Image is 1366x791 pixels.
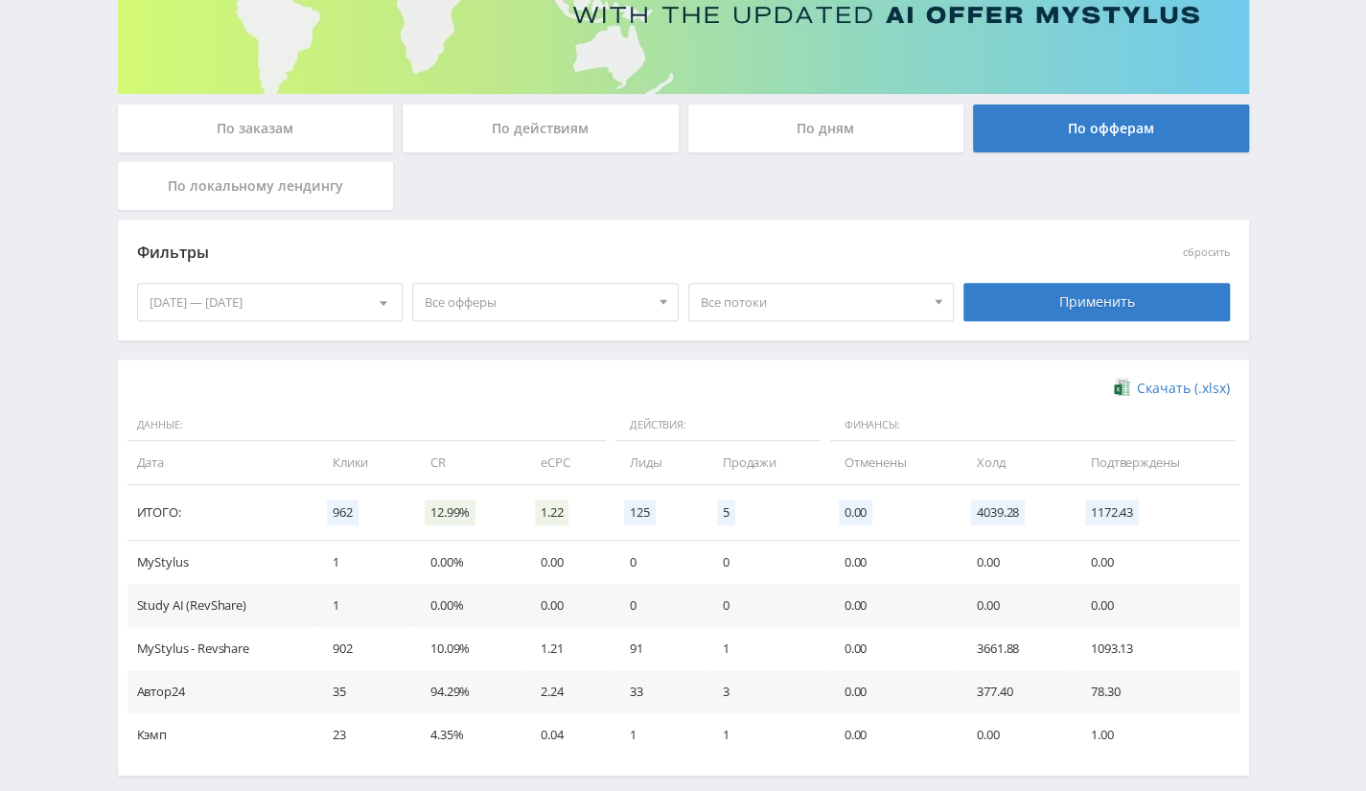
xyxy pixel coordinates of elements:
div: По офферам [973,105,1249,152]
td: 35 [313,670,411,713]
td: Лиды [611,441,704,484]
td: Автор24 [127,670,313,713]
td: 3 [704,670,825,713]
td: Study AI (RevShare) [127,584,313,627]
div: Применить [963,283,1230,321]
td: Клики [313,441,411,484]
td: Итого: [127,485,313,541]
td: 0.00 [1072,541,1239,584]
div: По заказам [118,105,394,152]
td: 0.00 [521,541,611,584]
td: 0.00 [521,584,611,627]
td: 0.00% [411,541,521,584]
span: 5 [717,500,735,525]
td: 1.00 [1072,713,1239,756]
td: 0.00 [958,584,1072,627]
td: 33 [611,670,704,713]
td: 94.29% [411,670,521,713]
span: 125 [624,500,656,525]
td: Отменены [825,441,958,484]
td: 2.24 [521,670,611,713]
td: 23 [313,713,411,756]
td: 3661.88 [958,627,1072,670]
td: 1 [313,541,411,584]
td: 78.30 [1072,670,1239,713]
span: Данные: [127,409,606,442]
td: Холд [958,441,1072,484]
span: Финансы: [830,409,1235,442]
div: По локальному лендингу [118,162,394,210]
td: 1.21 [521,627,611,670]
td: 0.00 [825,670,958,713]
td: 0.00% [411,584,521,627]
td: 4.35% [411,713,521,756]
td: 0 [704,584,825,627]
td: 1 [313,584,411,627]
div: По действиям [403,105,679,152]
span: 1172.43 [1085,500,1139,525]
td: 0.00 [958,713,1072,756]
td: 1093.13 [1072,627,1239,670]
div: По дням [688,105,964,152]
button: сбросить [1183,246,1230,259]
span: 4039.28 [971,500,1025,525]
td: 1 [704,627,825,670]
span: Действия: [615,409,821,442]
td: Кэмп [127,713,313,756]
td: eCPC [521,441,611,484]
td: 0.00 [825,541,958,584]
td: 0 [611,584,704,627]
td: 377.40 [958,670,1072,713]
td: Продажи [704,441,825,484]
td: MyStylus [127,541,313,584]
td: 0.00 [1072,584,1239,627]
td: CR [411,441,521,484]
span: 1.22 [535,500,568,525]
td: 902 [313,627,411,670]
div: [DATE] — [DATE] [138,284,403,320]
td: 0.00 [958,541,1072,584]
td: 0.00 [825,584,958,627]
td: 10.09% [411,627,521,670]
td: 0.00 [825,627,958,670]
td: 0.04 [521,713,611,756]
td: Подтверждены [1072,441,1239,484]
span: 0.00 [839,500,872,525]
img: xlsx [1114,378,1130,397]
td: 1 [611,713,704,756]
span: 962 [327,500,359,525]
span: Все потоки [701,284,925,320]
a: Скачать (.xlsx) [1114,379,1229,398]
td: MyStylus - Revshare [127,627,313,670]
td: Дата [127,441,313,484]
td: 1 [704,713,825,756]
td: 0.00 [825,713,958,756]
span: 12.99% [425,500,475,525]
td: 91 [611,627,704,670]
td: 0 [611,541,704,584]
span: Скачать (.xlsx) [1137,381,1230,396]
td: 0 [704,541,825,584]
span: Все офферы [425,284,649,320]
div: Фильтры [137,239,955,268]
